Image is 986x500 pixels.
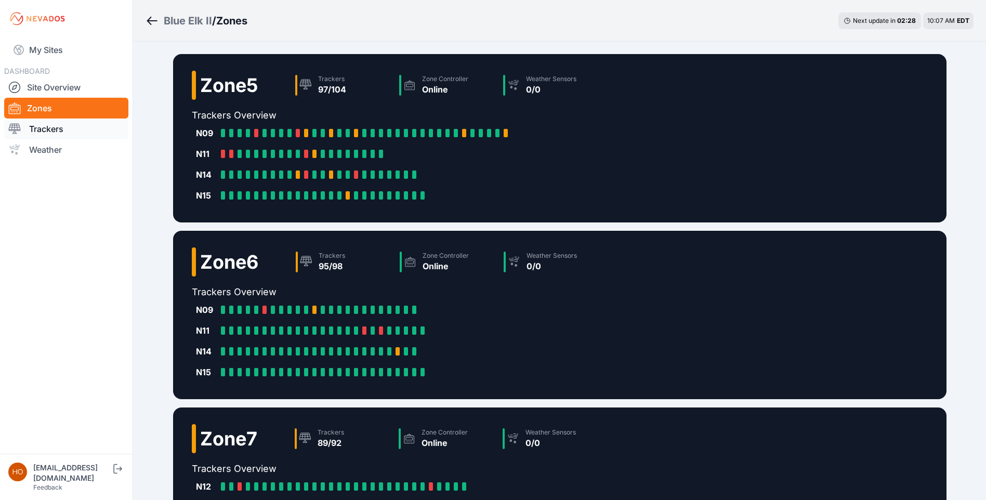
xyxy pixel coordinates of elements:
a: Zones [4,98,128,119]
a: Weather [4,139,128,160]
div: N15 [196,366,217,378]
span: Next update in [853,17,896,24]
a: Trackers97/104 [291,71,395,100]
div: Online [422,437,468,449]
a: Trackers95/98 [292,247,396,277]
span: DASHBOARD [4,67,50,75]
span: EDT [957,17,969,24]
div: N14 [196,345,217,358]
a: Feedback [33,483,62,491]
img: Nevados [8,10,67,27]
a: Weather Sensors0/0 [499,71,603,100]
h2: Trackers Overview [192,462,602,476]
div: N09 [196,127,217,139]
div: N09 [196,304,217,316]
div: 0/0 [525,437,576,449]
div: 0/0 [526,83,576,96]
div: N14 [196,168,217,181]
a: Trackers89/92 [291,424,395,453]
div: 89/92 [318,437,344,449]
div: Zone Controller [423,252,469,260]
div: Trackers [319,252,345,260]
h2: Zone 6 [200,252,258,272]
div: 97/104 [318,83,346,96]
h2: Zone 5 [200,75,258,96]
div: N12 [196,480,217,493]
div: Weather Sensors [526,75,576,83]
div: N15 [196,189,217,202]
h2: Trackers Overview [192,108,603,123]
a: My Sites [4,37,128,62]
div: Online [422,83,468,96]
div: 95/98 [319,260,345,272]
div: 0/0 [527,260,577,272]
a: Weather Sensors0/0 [499,247,603,277]
span: 10:07 AM [927,17,955,24]
div: Weather Sensors [527,252,577,260]
div: Weather Sensors [525,428,576,437]
div: 02 : 28 [897,17,916,25]
div: [EMAIL_ADDRESS][DOMAIN_NAME] [33,463,111,483]
nav: Breadcrumb [146,7,247,34]
span: / [212,14,216,28]
a: Weather Sensors0/0 [498,424,602,453]
h2: Zone 7 [200,428,257,449]
h2: Trackers Overview [192,285,603,299]
div: Zone Controller [422,428,468,437]
a: Blue Elk II [164,14,212,28]
img: horsepowersolar@invenergy.com [8,463,27,481]
div: N11 [196,324,217,337]
div: Trackers [318,428,344,437]
a: Site Overview [4,77,128,98]
div: Online [423,260,469,272]
a: Trackers [4,119,128,139]
h3: Zones [216,14,247,28]
div: N11 [196,148,217,160]
div: Trackers [318,75,346,83]
div: Zone Controller [422,75,468,83]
